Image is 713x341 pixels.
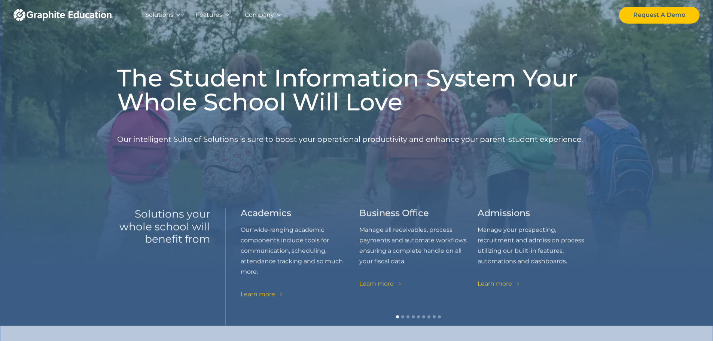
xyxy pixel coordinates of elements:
[241,225,359,277] p: Our wide-ranging academic components include tools for communication, scheduling, attendance trac...
[633,10,685,20] div: Request A Demo
[417,315,420,318] div: Show slide 5 of 9
[478,278,512,289] div: Learn more
[117,208,210,246] h2: Solutions your whole school will benefit from
[117,120,583,159] p: Our intelligent Suite of Solutions is sure to boost your operational productivity and enhance you...
[478,208,596,299] div: 3 of 9
[427,315,430,318] div: Show slide 7 of 9
[422,315,425,318] div: Show slide 6 of 9
[401,315,404,318] div: Show slide 2 of 9
[241,208,359,299] div: 1 of 9
[145,10,173,20] div: Solutions
[478,225,596,267] p: Manage your prospecting, recruitment and admission process utilizing our built-in features, autom...
[412,315,415,318] div: Show slide 4 of 9
[241,289,284,299] a: Learn more
[241,208,596,326] div: carousel
[359,225,478,267] p: Manage all receivables, process payments and automate workflows ensuring a complete handle on all...
[406,315,409,318] div: Show slide 3 of 9
[438,315,441,318] div: Show slide 9 of 9
[359,208,478,299] div: 2 of 9
[396,315,399,318] div: Show slide 1 of 9
[596,208,658,219] h3: Development
[245,10,274,20] div: Company
[241,289,275,299] div: Learn more
[359,278,393,289] div: Learn more
[359,208,429,219] h3: Business Office
[619,7,700,24] a: Request A Demo
[433,315,436,318] div: Show slide 8 of 9
[196,10,222,20] div: Features
[596,278,630,289] div: Learn more
[478,208,530,219] h3: Admissions
[241,208,291,219] h3: Academics
[117,66,596,114] h1: The Student Information System Your Whole School Will Love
